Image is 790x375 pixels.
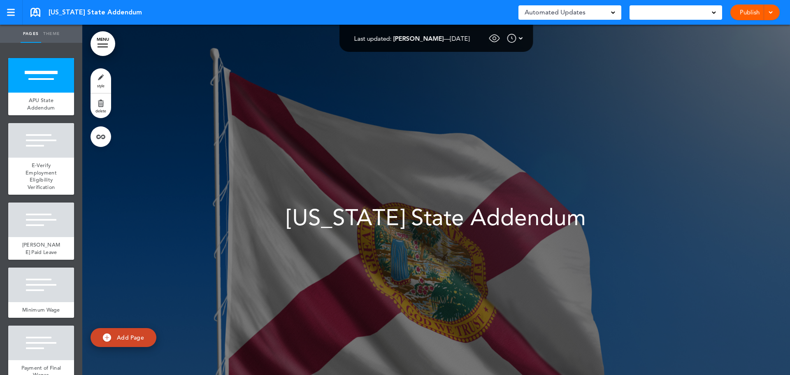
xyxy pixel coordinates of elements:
span: APU State Addendum [27,97,55,111]
span: style [97,83,105,88]
span: E-Verify Employment Eligibility Verification [26,162,57,191]
a: delete [91,93,111,118]
span: Last updated: [354,35,392,42]
a: MENU [91,31,115,56]
div: — [354,35,470,42]
a: Publish [737,5,762,20]
span: [US_STATE] State Addendum [286,204,586,231]
a: [PERSON_NAME] Paid Leave [8,237,74,260]
img: add.svg [103,333,111,342]
span: [PERSON_NAME] Paid Leave [22,241,60,256]
a: Theme [41,25,62,43]
a: style [91,68,111,93]
a: APU State Addendum [8,93,74,115]
span: Minimum Wage [22,306,60,313]
span: [US_STATE] State Addendum [49,8,142,17]
a: E-Verify Employment Eligibility Verification [8,158,74,195]
span: Automated Updates [525,7,586,18]
span: [PERSON_NAME] [393,35,444,42]
span: [DATE] [450,35,470,42]
span: delete [95,108,106,113]
img: eye_approvals.svg [488,32,501,44]
a: Pages [21,25,41,43]
img: time.svg [507,33,517,43]
a: Add Page [91,328,156,347]
a: Minimum Wage [8,302,74,318]
img: arrow-down-white.svg [519,33,523,43]
span: Add Page [117,334,144,341]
